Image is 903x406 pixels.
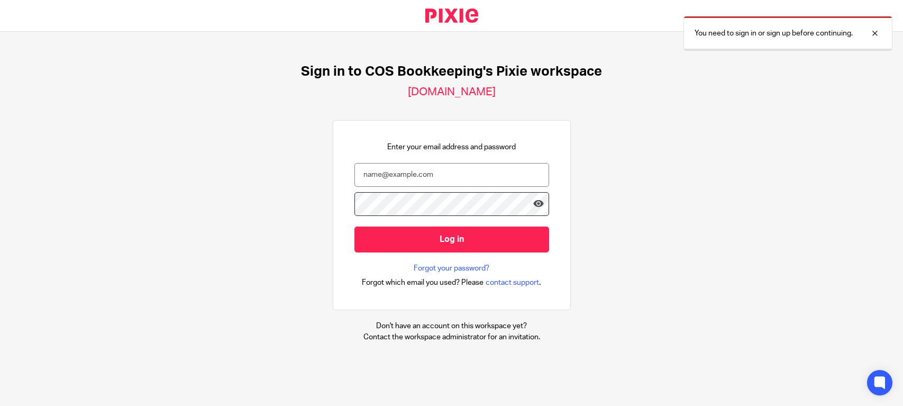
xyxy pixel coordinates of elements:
p: Enter your email address and password [387,142,516,152]
p: Contact the workspace administrator for an invitation. [363,332,540,342]
input: Log in [354,227,549,252]
input: name@example.com [354,163,549,187]
div: . [362,276,541,288]
h1: Sign in to COS Bookkeeping's Pixie workspace [301,64,602,80]
p: You need to sign in or sign up before continuing. [695,28,853,39]
p: Don't have an account on this workspace yet? [363,321,540,331]
span: Forgot which email you used? Please [362,277,484,288]
a: Forgot your password? [414,263,489,274]
h2: [DOMAIN_NAME] [408,85,496,99]
span: contact support [486,277,539,288]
